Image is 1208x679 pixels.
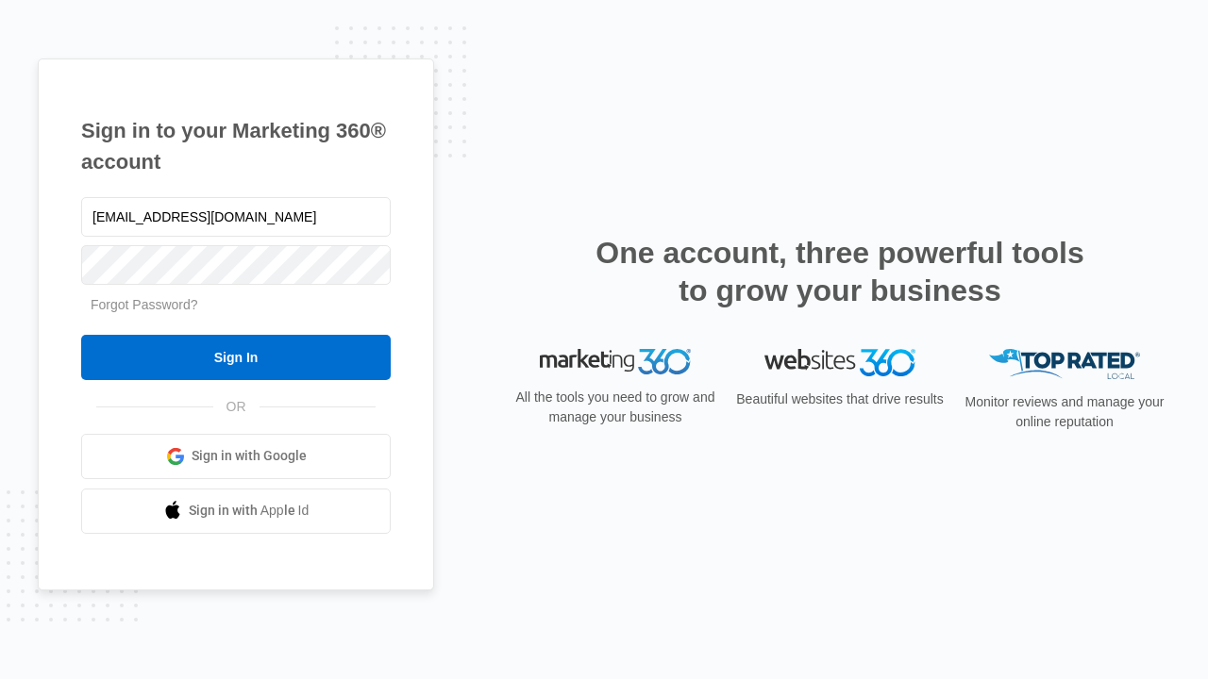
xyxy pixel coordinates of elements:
[189,501,310,521] span: Sign in with Apple Id
[590,234,1090,309] h2: One account, three powerful tools to grow your business
[81,434,391,479] a: Sign in with Google
[764,349,915,376] img: Websites 360
[81,115,391,177] h1: Sign in to your Marketing 360® account
[540,349,691,375] img: Marketing 360
[989,349,1140,380] img: Top Rated Local
[959,392,1170,432] p: Monitor reviews and manage your online reputation
[734,389,946,409] p: Beautiful websites that drive results
[81,197,391,237] input: Email
[81,335,391,380] input: Sign In
[81,489,391,534] a: Sign in with Apple Id
[192,446,307,466] span: Sign in with Google
[510,388,721,427] p: All the tools you need to grow and manage your business
[213,397,260,417] span: OR
[91,297,198,312] a: Forgot Password?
